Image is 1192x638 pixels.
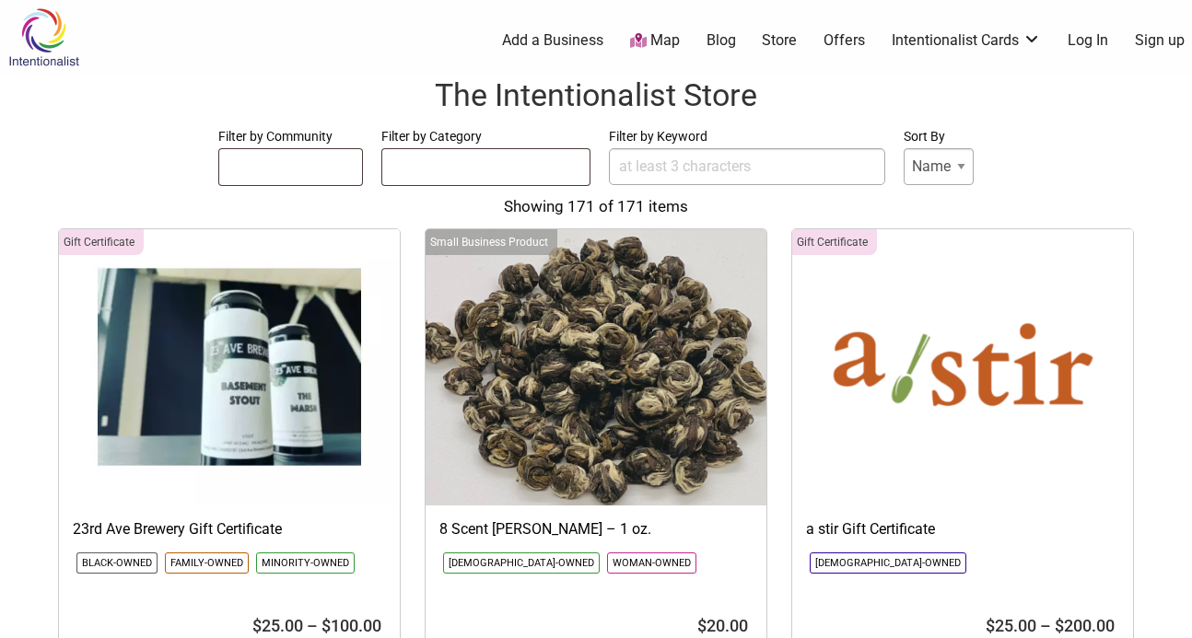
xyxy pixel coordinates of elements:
[1068,30,1108,51] a: Log In
[307,616,318,635] span: –
[426,229,766,505] img: Young Tea 8 Scent Jasmine Green Pearl
[810,552,966,574] li: Click to show only this community
[609,125,885,148] label: Filter by Keyword
[824,30,865,51] a: Offers
[502,30,603,51] a: Add a Business
[439,519,753,539] h3: 8 Scent [PERSON_NAME] – 1 oz.
[73,519,386,539] h3: 23rd Ave Brewery Gift Certificate
[426,229,557,255] div: Click to show only this category
[256,552,355,574] li: Click to show only this community
[697,616,748,635] bdi: 20.00
[381,125,590,148] label: Filter by Category
[892,30,1041,51] a: Intentionalist Cards
[18,74,1174,118] h1: The Intentionalist Store
[443,552,600,574] li: Click to show only this community
[630,30,680,52] a: Map
[76,552,158,574] li: Click to show only this community
[1055,616,1064,635] span: $
[707,30,736,51] a: Blog
[986,616,1036,635] bdi: 25.00
[762,30,797,51] a: Store
[252,616,303,635] bdi: 25.00
[806,519,1119,539] h3: a stir Gift Certificate
[697,616,707,635] span: $
[218,125,363,148] label: Filter by Community
[607,552,696,574] li: Click to show only this community
[165,552,249,574] li: Click to show only this community
[321,616,381,635] bdi: 100.00
[904,125,974,148] label: Sort By
[986,616,995,635] span: $
[252,616,262,635] span: $
[321,616,331,635] span: $
[609,148,885,185] input: at least 3 characters
[18,195,1174,219] div: Showing 171 of 171 items
[1040,616,1051,635] span: –
[59,229,144,255] div: Click to show only this category
[1135,30,1185,51] a: Sign up
[792,229,877,255] div: Click to show only this category
[1055,616,1115,635] bdi: 200.00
